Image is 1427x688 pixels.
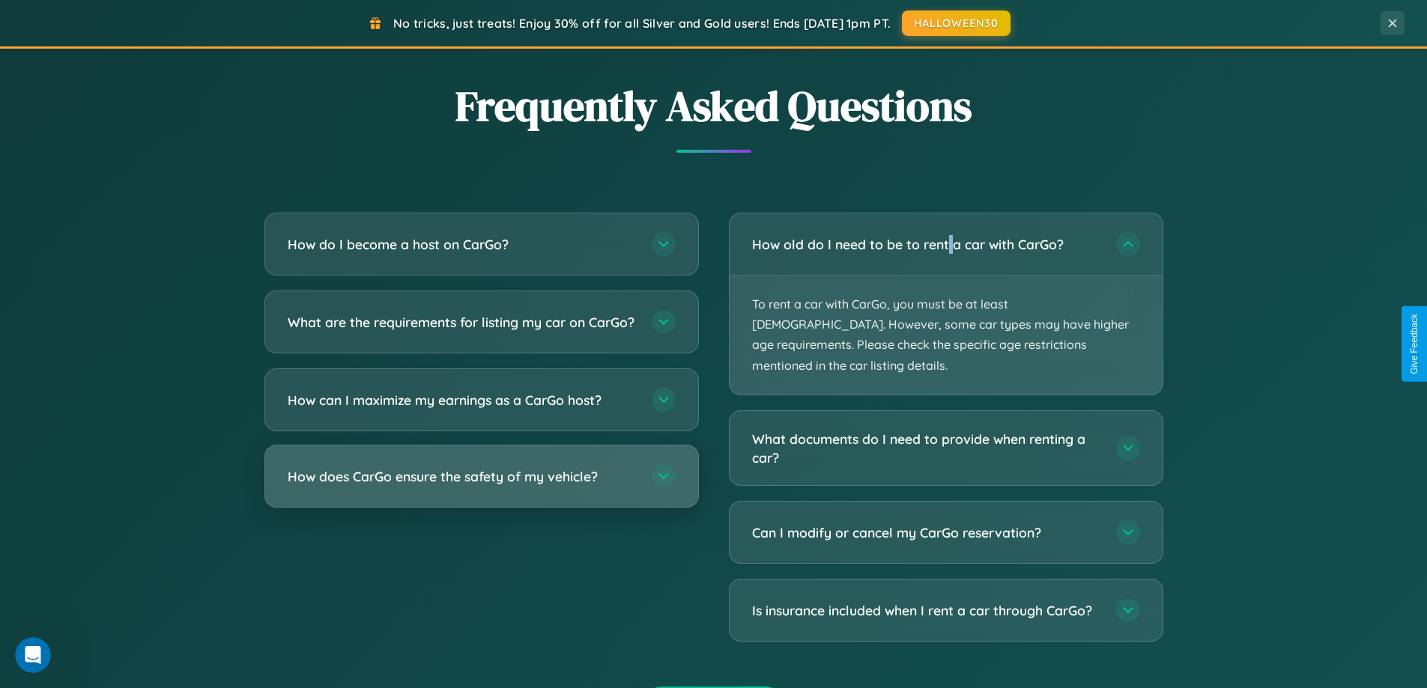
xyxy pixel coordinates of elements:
h3: How does CarGo ensure the safety of my vehicle? [288,467,637,486]
h3: Is insurance included when I rent a car through CarGo? [752,601,1101,620]
h3: Can I modify or cancel my CarGo reservation? [752,523,1101,542]
iframe: Intercom live chat [15,637,51,673]
h3: What are the requirements for listing my car on CarGo? [288,313,637,332]
button: HALLOWEEN30 [902,10,1011,36]
div: Give Feedback [1409,314,1420,374]
h3: What documents do I need to provide when renting a car? [752,430,1101,466]
h3: How do I become a host on CarGo? [288,235,637,254]
h2: Frequently Asked Questions [264,77,1163,135]
span: No tricks, just treats! Enjoy 30% off for all Silver and Gold users! Ends [DATE] 1pm PT. [393,16,891,31]
p: To rent a car with CarGo, you must be at least [DEMOGRAPHIC_DATA]. However, some car types may ha... [730,275,1163,395]
h3: How old do I need to be to rent a car with CarGo? [752,235,1101,254]
h3: How can I maximize my earnings as a CarGo host? [288,391,637,410]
